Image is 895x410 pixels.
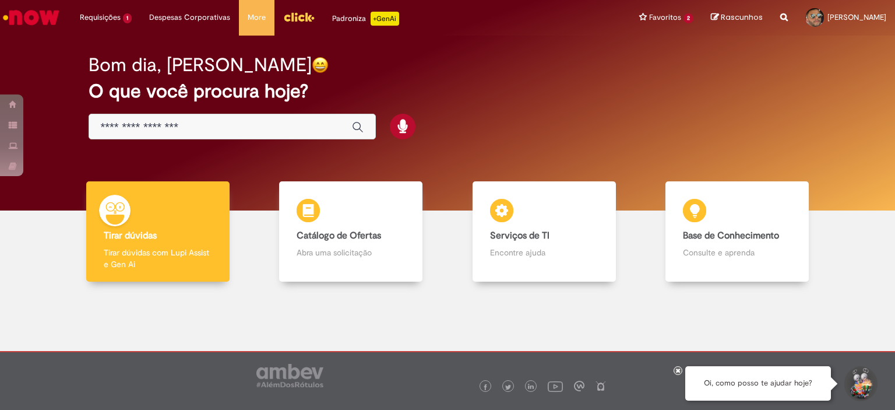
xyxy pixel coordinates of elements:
[61,181,255,282] a: Tirar dúvidas Tirar dúvidas com Lupi Assist e Gen Ai
[312,57,329,73] img: happy-face.png
[490,230,549,241] b: Serviços de TI
[297,247,405,258] p: Abra uma solicitação
[248,12,266,23] span: More
[641,181,834,282] a: Base de Conhecimento Consulte e aprenda
[683,247,791,258] p: Consulte e aprenda
[827,12,886,22] span: [PERSON_NAME]
[596,381,606,391] img: logo_footer_naosei.png
[683,13,693,23] span: 2
[574,381,584,391] img: logo_footer_workplace.png
[1,6,61,29] img: ServiceNow
[149,12,230,23] span: Despesas Corporativas
[332,12,399,26] div: Padroniza
[482,384,488,390] img: logo_footer_facebook.png
[683,230,779,241] b: Base de Conhecimento
[123,13,132,23] span: 1
[104,247,212,270] p: Tirar dúvidas com Lupi Assist e Gen Ai
[255,181,448,282] a: Catálogo de Ofertas Abra uma solicitação
[685,366,831,401] div: Oi, como posso te ajudar hoje?
[505,384,511,390] img: logo_footer_twitter.png
[721,12,763,23] span: Rascunhos
[104,230,157,241] b: Tirar dúvidas
[297,230,381,241] b: Catálogo de Ofertas
[649,12,681,23] span: Favoritos
[843,366,878,401] button: Iniciar Conversa de Suporte
[256,364,323,387] img: logo_footer_ambev_rotulo_gray.png
[283,8,315,26] img: click_logo_yellow_360x200.png
[89,81,807,101] h2: O que você procura hoje?
[371,12,399,26] p: +GenAi
[80,12,121,23] span: Requisições
[528,384,534,391] img: logo_footer_linkedin.png
[490,247,598,258] p: Encontre ajuda
[548,379,563,394] img: logo_footer_youtube.png
[711,12,763,23] a: Rascunhos
[89,55,312,75] h2: Bom dia, [PERSON_NAME]
[447,181,641,282] a: Serviços de TI Encontre ajuda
